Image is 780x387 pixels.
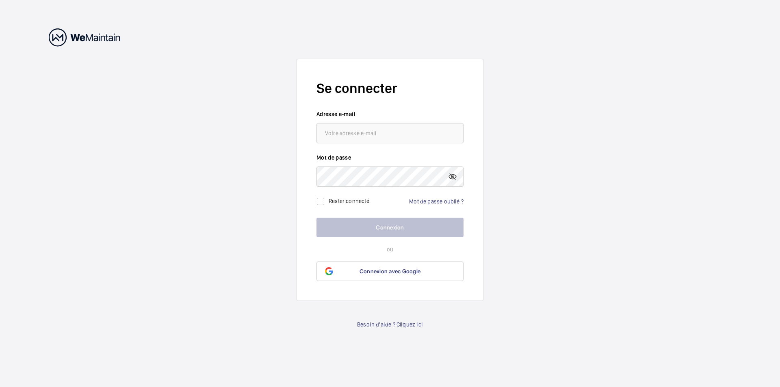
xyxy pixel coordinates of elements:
[409,198,464,205] a: Mot de passe oublié ?
[316,218,464,237] button: Connexion
[329,197,369,204] label: Rester connecté
[316,123,464,143] input: Votre adresse e-mail
[316,110,464,118] label: Adresse e-mail
[357,320,423,329] a: Besoin d'aide ? Cliquez ici
[316,79,464,98] h2: Se connecter
[360,268,420,275] span: Connexion avec Google
[316,245,464,253] p: ou
[316,154,464,162] label: Mot de passe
